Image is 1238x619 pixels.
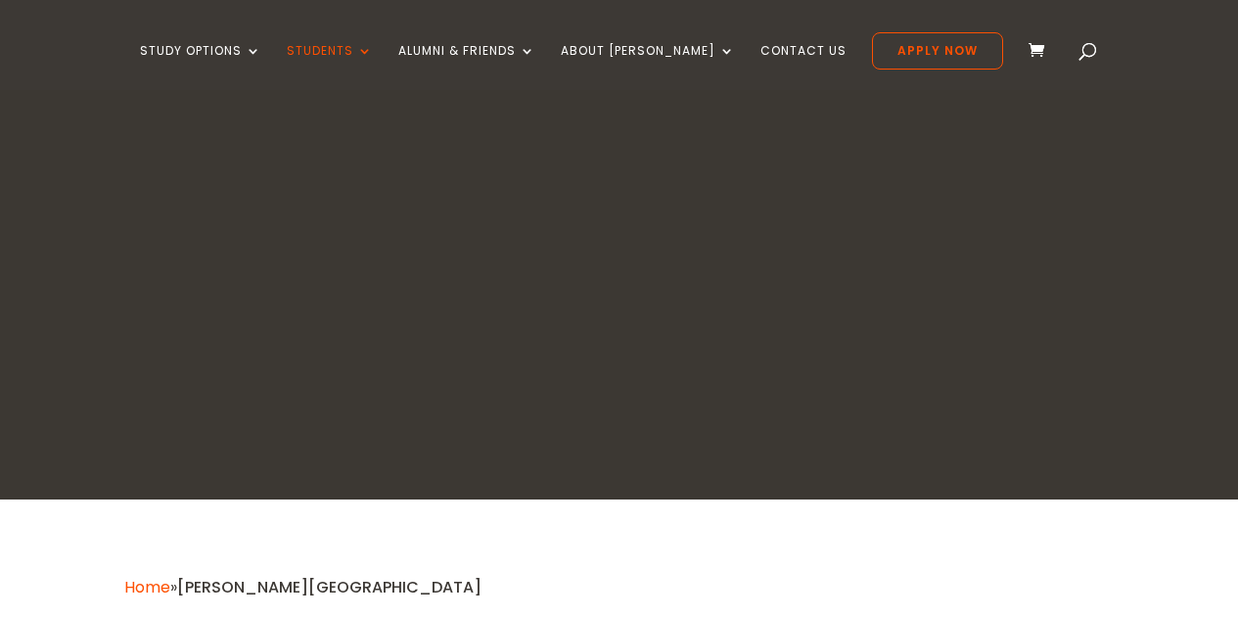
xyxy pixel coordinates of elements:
a: Contact Us [760,44,847,90]
a: Home [124,576,170,598]
a: Study Options [140,44,261,90]
a: Apply Now [872,32,1003,70]
a: Students [287,44,373,90]
a: Alumni & Friends [398,44,535,90]
span: [PERSON_NAME][GEOGRAPHIC_DATA] [177,576,481,598]
a: About [PERSON_NAME] [561,44,735,90]
span: » [124,576,481,598]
